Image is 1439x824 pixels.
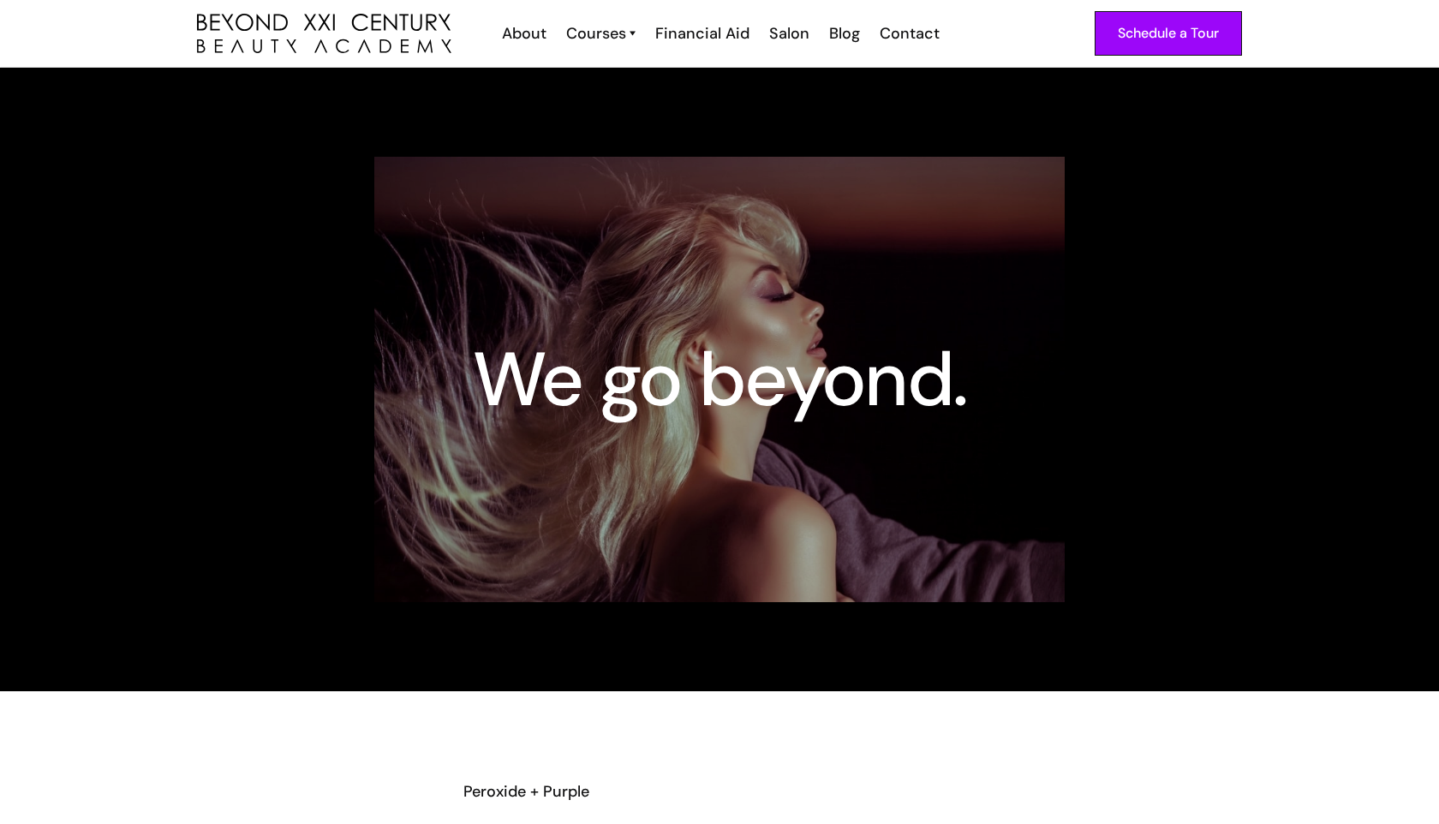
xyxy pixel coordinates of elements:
[818,22,869,45] a: Blog
[758,22,818,45] a: Salon
[197,14,451,54] a: home
[197,14,451,54] img: beyond 21st century beauty academy logo
[491,22,555,45] a: About
[463,780,976,803] h6: Peroxide + Purple
[566,22,626,45] div: Courses
[869,22,948,45] a: Contact
[655,22,749,45] div: Financial Aid
[1095,11,1242,56] a: Schedule a Tour
[644,22,758,45] a: Financial Aid
[566,22,636,45] a: Courses
[1118,22,1219,45] div: Schedule a Tour
[880,22,940,45] div: Contact
[374,157,1065,602] img: purple beauty school student
[502,22,546,45] div: About
[829,22,860,45] div: Blog
[473,349,967,410] h1: We go beyond.
[769,22,809,45] div: Salon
